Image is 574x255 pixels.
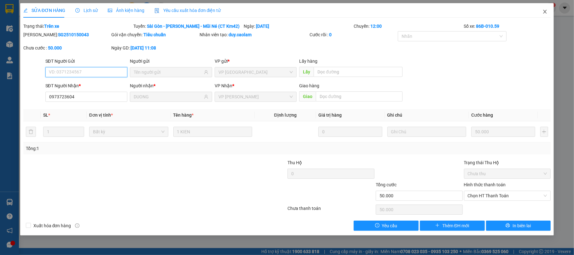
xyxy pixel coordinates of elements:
[468,191,547,200] span: Chọn HT Thanh Toán
[316,91,403,101] input: Dọc đường
[75,223,79,228] span: info-circle
[215,58,297,65] div: VP gửi
[385,109,469,121] th: Ghi chú
[111,31,198,38] div: Gói vận chuyển:
[218,92,293,101] span: VP Phan Thiết
[370,24,382,29] b: 12:00
[468,169,547,178] span: Chưa thu
[476,24,500,29] b: 86B-010.59
[463,23,552,30] div: Số xe:
[89,113,113,118] span: Đơn vị tính
[108,8,144,13] span: Ảnh kiện hàng
[26,127,36,137] button: delete
[536,3,554,21] button: Close
[75,8,98,13] span: Lịch sử
[130,58,212,65] div: Người gửi
[143,32,166,37] b: Tiêu chuẩn
[45,58,128,65] div: SĐT Người Gửi
[329,32,332,37] b: 0
[44,24,59,29] b: Trên xe
[318,127,382,137] input: 0
[310,31,397,38] div: Cước rồi :
[173,127,252,137] input: VD: Bàn, Ghế
[506,223,510,228] span: printer
[173,113,194,118] span: Tên hàng
[93,127,165,136] span: Bất kỳ
[58,32,89,37] b: SG2510150043
[154,8,159,13] img: icon
[147,24,240,29] b: Sài Gòn - [PERSON_NAME] - Mũi Né (CT Km42)
[542,9,548,14] span: close
[68,8,84,23] img: logo.jpg
[43,113,48,118] span: SL
[133,23,243,30] div: Tuyến:
[48,45,62,50] b: 50.000
[314,67,403,77] input: Dọc đường
[45,82,128,89] div: SĐT Người Nhận
[204,95,208,99] span: user
[134,93,203,100] input: Tên người nhận
[154,8,221,13] span: Yêu cầu xuất hóa đơn điện tử
[108,8,112,13] span: picture
[299,83,319,88] span: Giao hàng
[218,67,293,77] span: VP Sài Gòn
[274,113,297,118] span: Định lượng
[299,59,317,64] span: Lấy hàng
[540,127,548,137] button: plus
[8,41,36,70] b: [PERSON_NAME]
[287,205,375,216] div: Chưa thanh toán
[287,160,302,165] span: Thu Hộ
[486,221,551,231] button: printerIn biên lai
[41,9,61,61] b: BIÊN NHẬN GỬI HÀNG HÓA
[435,223,440,228] span: plus
[130,45,156,50] b: [DATE] 11:08
[204,70,208,74] span: user
[442,222,469,229] span: Thêm ĐH mới
[354,221,419,231] button: exclamation-circleYêu cầu
[26,145,222,152] div: Tổng: 1
[382,222,397,229] span: Yêu cầu
[23,8,65,13] span: SỬA ĐƠN HÀNG
[471,113,493,118] span: Cước hàng
[243,23,353,30] div: Ngày:
[134,69,203,76] input: Tên người gửi
[23,8,28,13] span: edit
[420,221,485,231] button: plusThêm ĐH mới
[471,127,535,137] input: 0
[130,82,212,89] div: Người nhận
[23,31,110,38] div: [PERSON_NAME]:
[464,159,551,166] div: Trạng thái Thu Hộ
[53,30,87,38] li: (c) 2017
[111,44,198,51] div: Ngày GD:
[464,182,506,187] label: Hình thức thanh toán
[23,23,133,30] div: Trạng thái:
[75,8,80,13] span: clock-circle
[513,222,531,229] span: In biên lai
[299,91,316,101] span: Giao
[387,127,467,137] input: Ghi Chú
[229,32,252,37] b: duy.caolam
[200,31,308,38] div: Nhân viên tạo:
[376,182,397,187] span: Tổng cước
[318,113,342,118] span: Giá trị hàng
[375,223,380,228] span: exclamation-circle
[23,44,110,51] div: Chưa cước :
[31,222,74,229] span: Xuất hóa đơn hàng
[353,23,463,30] div: Chuyến:
[215,83,232,88] span: VP Nhận
[256,24,269,29] b: [DATE]
[53,24,87,29] b: [DOMAIN_NAME]
[299,67,314,77] span: Lấy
